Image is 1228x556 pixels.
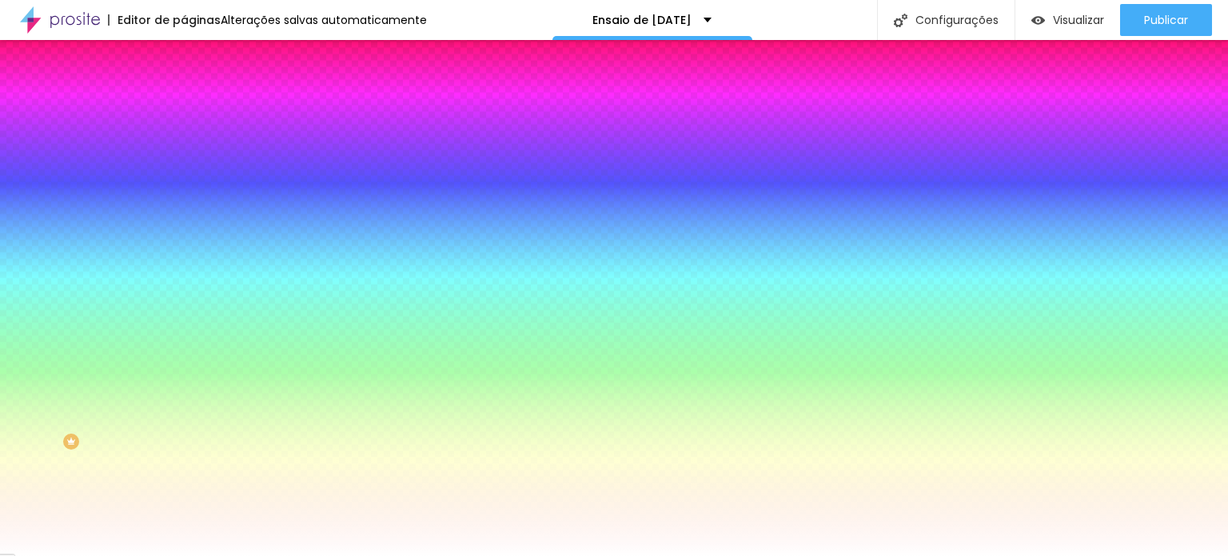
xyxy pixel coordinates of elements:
[1053,12,1104,28] font: Visualizar
[1031,14,1045,27] img: view-1.svg
[221,12,427,28] font: Alterações salvas automaticamente
[592,12,692,28] font: Ensaio de [DATE]
[915,12,999,28] font: Configurações
[1144,12,1188,28] font: Publicar
[894,14,907,27] img: Ícone
[118,12,221,28] font: Editor de páginas
[1120,4,1212,36] button: Publicar
[1015,4,1120,36] button: Visualizar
